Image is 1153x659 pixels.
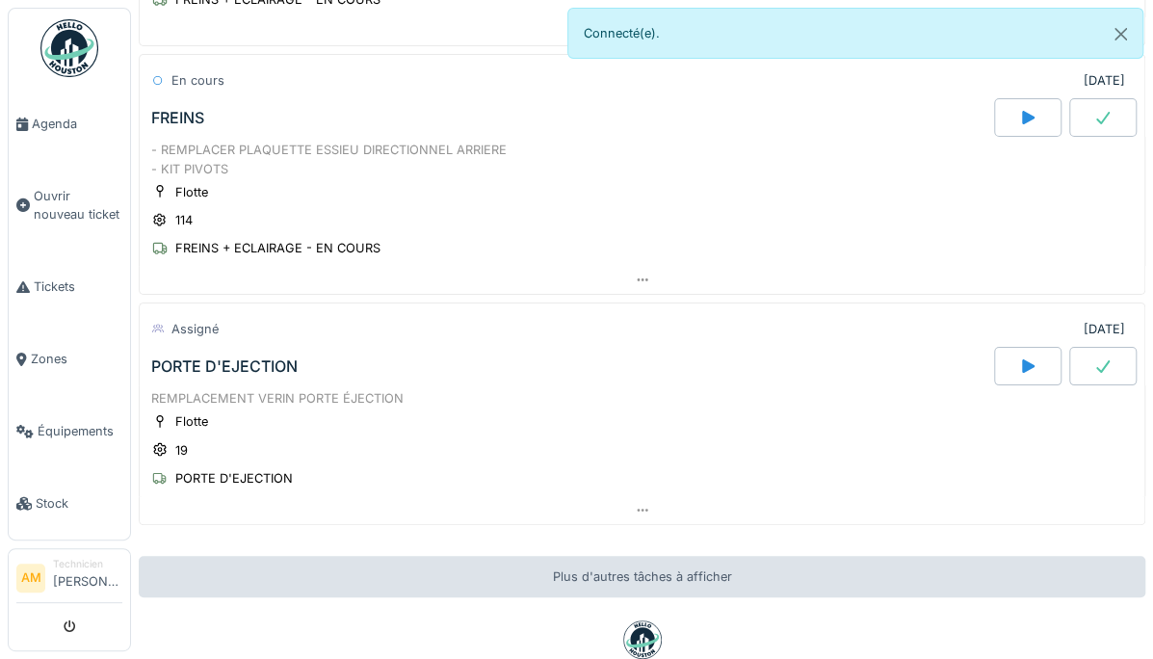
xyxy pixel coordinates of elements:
button: Close [1099,9,1142,60]
a: Ouvrir nouveau ticket [9,160,130,250]
a: Équipements [9,395,130,467]
span: Zones [31,350,122,368]
span: Équipements [38,422,122,440]
div: Flotte [175,412,208,431]
img: Badge_color-CXgf-gQk.svg [40,19,98,77]
li: AM [16,564,45,593]
div: En cours [171,71,224,90]
span: Agenda [32,115,122,133]
div: Assigné [171,320,219,338]
div: Connecté(e). [567,8,1144,59]
div: [DATE] [1084,71,1125,90]
div: [DATE] [1084,320,1125,338]
img: badge-BVDL4wpA.svg [623,620,662,659]
div: Flotte [175,183,208,201]
a: Zones [9,323,130,395]
span: Ouvrir nouveau ticket [34,187,122,224]
div: FREINS + ECLAIRAGE - EN COURS [175,239,380,257]
li: [PERSON_NAME] [53,557,122,598]
div: PORTE D'EJECTION [151,357,298,376]
a: AM Technicien[PERSON_NAME] [16,557,122,603]
div: REMPLACEMENT VERIN PORTE ÉJECTION [151,389,1133,408]
div: Plus d'autres tâches à afficher [139,556,1145,597]
div: 114 [175,211,193,229]
a: Agenda [9,88,130,160]
div: - REMPLACER PLAQUETTE ESSIEU DIRECTIONNEL ARRIERE - KIT PIVOTS [151,141,1133,177]
div: Technicien [53,557,122,571]
span: Stock [36,494,122,513]
a: Stock [9,467,130,540]
a: Tickets [9,250,130,323]
div: PORTE D'EJECTION [175,469,293,488]
span: Tickets [34,277,122,296]
div: FREINS [151,109,204,127]
div: 19 [175,441,188,460]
